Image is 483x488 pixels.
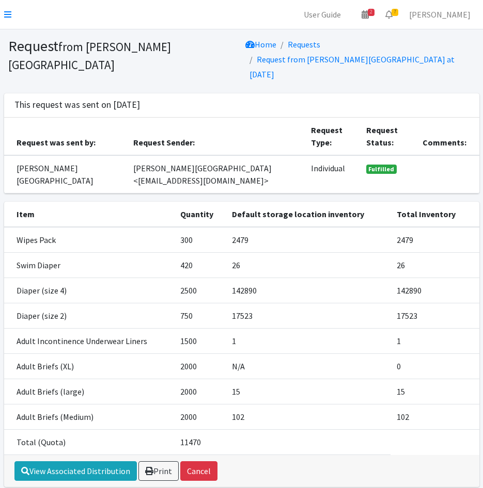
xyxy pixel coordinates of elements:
[391,328,479,353] td: 1
[14,100,140,110] h3: This request was sent on [DATE]
[4,429,174,454] td: Total (Quota)
[226,252,391,278] td: 26
[391,303,479,328] td: 17523
[391,379,479,404] td: 15
[180,461,217,481] button: Cancel
[305,118,360,155] th: Request Type:
[127,155,305,193] td: [PERSON_NAME][GEOGRAPHIC_DATA] <[EMAIL_ADDRESS][DOMAIN_NAME]>
[368,9,375,16] span: 2
[226,404,391,429] td: 102
[174,404,226,429] td: 2000
[4,404,174,429] td: Adult Briefs (Medium)
[174,278,226,303] td: 2500
[391,404,479,429] td: 102
[295,4,349,25] a: User Guide
[366,165,397,174] span: Fulfilled
[4,202,174,227] th: Item
[14,461,137,481] a: View Associated Distribution
[4,155,127,193] td: [PERSON_NAME][GEOGRAPHIC_DATA]
[250,54,455,79] a: Request from [PERSON_NAME][GEOGRAPHIC_DATA] at [DATE]
[226,278,391,303] td: 142890
[8,39,171,72] small: from [PERSON_NAME][GEOGRAPHIC_DATA]
[4,227,174,253] td: Wipes Pack
[226,202,391,227] th: Default storage location inventory
[391,252,479,278] td: 26
[127,118,305,155] th: Request Sender:
[245,39,276,50] a: Home
[174,353,226,379] td: 2000
[174,379,226,404] td: 2000
[4,328,174,353] td: Adult Incontinence Underwear Liners
[391,227,479,253] td: 2479
[353,4,377,25] a: 2
[174,202,226,227] th: Quantity
[4,118,127,155] th: Request was sent by:
[391,353,479,379] td: 0
[4,303,174,328] td: Diaper (size 2)
[174,328,226,353] td: 1500
[4,252,174,278] td: Swim Diaper
[226,227,391,253] td: 2479
[377,4,401,25] a: 7
[8,37,238,73] h1: Request
[174,429,226,454] td: 11470
[391,278,479,303] td: 142890
[305,155,360,193] td: Individual
[138,461,179,481] a: Print
[4,379,174,404] td: Adult Briefs (large)
[416,118,479,155] th: Comments:
[391,202,479,227] th: Total Inventory
[4,278,174,303] td: Diaper (size 4)
[392,9,398,16] span: 7
[360,118,417,155] th: Request Status:
[226,303,391,328] td: 17523
[174,227,226,253] td: 300
[4,353,174,379] td: Adult Briefs (XL)
[226,353,391,379] td: N/A
[226,328,391,353] td: 1
[226,379,391,404] td: 15
[288,39,320,50] a: Requests
[174,303,226,328] td: 750
[401,4,479,25] a: [PERSON_NAME]
[174,252,226,278] td: 420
